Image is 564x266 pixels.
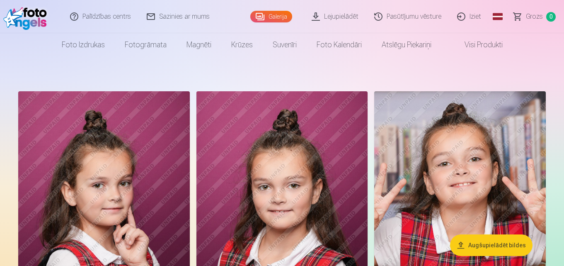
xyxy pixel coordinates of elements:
[263,33,307,56] a: Suvenīri
[115,33,177,56] a: Fotogrāmata
[3,3,51,30] img: /fa1
[372,33,441,56] a: Atslēgu piekariņi
[177,33,221,56] a: Magnēti
[441,33,513,56] a: Visi produkti
[52,33,115,56] a: Foto izdrukas
[526,12,543,22] span: Grozs
[546,12,556,22] span: 0
[450,234,533,256] button: Augšupielādēt bildes
[307,33,372,56] a: Foto kalendāri
[221,33,263,56] a: Krūzes
[250,11,292,22] a: Galerija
